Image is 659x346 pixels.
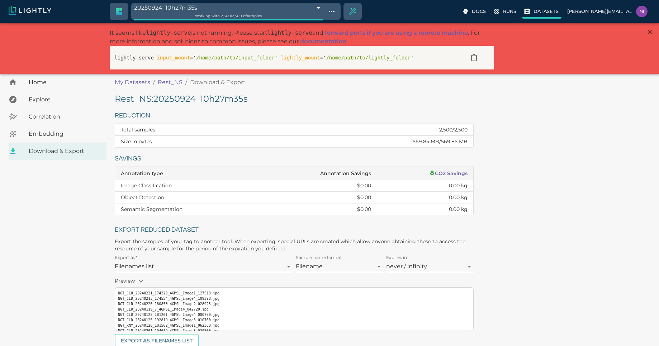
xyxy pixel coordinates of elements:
[460,6,489,17] label: Docs
[29,95,101,104] span: Explore
[386,255,407,261] label: Expires in
[256,203,377,215] td: $0.00
[256,192,377,203] td: $0.00
[281,55,320,61] span: lightly_mount
[153,78,155,87] li: /
[296,255,342,261] label: Sample name format
[326,55,411,61] span: /home/path/to/lightly_folder
[377,180,474,192] td: 0.00 kg
[115,167,256,180] th: Annotation type
[195,14,262,18] span: Working with 2,500 / 2,500 of samples
[115,78,150,87] a: My Datasets
[9,74,106,160] nav: explore, analyze, sample, metadata, embedding, correlations label, download your dataset
[9,74,106,91] a: Home
[115,124,473,147] table: dataset tag reduction
[522,6,561,17] a: Datasets
[567,8,633,15] p: [PERSON_NAME][EMAIL_ADDRESS][DOMAIN_NAME]
[115,153,474,164] h6: Savings
[115,124,262,136] th: Total samples
[386,261,474,272] div: never / infinity
[115,78,470,87] nav: breadcrumb
[256,167,377,180] th: Annotation Savings
[256,180,377,192] td: $0.00
[492,6,519,17] label: Runs
[196,55,275,61] span: /home/path/to/input_folder
[262,124,474,136] td: 2,500 / 2,500
[185,78,187,87] li: /
[9,125,106,143] a: Embedding
[325,29,468,36] a: forward ports if you are using a remote machine
[115,225,474,236] h6: Export reduced dataset
[115,261,293,272] div: Filenames list
[503,8,516,15] p: Runs
[522,6,561,19] label: Datasets
[115,192,256,203] td: Object Detection
[115,93,474,105] h5: Rest_NS : 20250924_10h27m35s
[300,38,346,45] a: documentation
[267,29,312,36] span: lightly-serve
[344,3,361,20] div: Create selection
[115,238,474,252] p: Export the samples of your tag to another tool. When exporting, special URLs are created which al...
[29,130,101,138] span: Embedding
[134,3,323,13] div: 20250924_10h27m35s
[467,51,481,65] button: Copy to clipboard
[29,112,101,121] span: Correlation
[9,143,106,160] a: Download & Export
[326,5,338,18] button: Show tag tree
[114,54,458,62] p: lightly-serve =' ' =' '
[564,4,650,19] label: [PERSON_NAME][EMAIL_ADDRESS][DOMAIN_NAME]nischal.s2@kpit.com
[115,136,262,148] th: Size in bytes
[157,55,190,61] span: input_mount
[9,6,51,15] img: Lightly
[296,261,383,272] div: Filename
[110,3,128,20] a: Switch to crop dataset
[377,192,474,203] td: 0.00 kg
[115,275,474,287] p: Preview
[115,255,137,261] label: Export as
[636,6,648,17] img: nischal.s2@kpit.com
[377,203,474,215] td: 0.00 kg
[29,147,101,155] span: Download & Export
[158,78,182,87] a: Rest_NS
[115,203,256,215] td: Semantic Segmentation
[534,8,559,15] p: Datasets
[110,29,494,46] p: It seems like is not running. Please start and . For more information and solutions to common iss...
[9,91,106,108] a: Explore
[115,110,474,121] h6: Reduction
[429,170,468,177] a: CO2 Savings
[190,78,246,87] p: Download & Export
[118,290,470,344] pre: NGT_CLR_20240221_174323_4GMSL_Image1_127518.jpg NGT_CLD_20240213_174554_4GMSL_Image4_109398.jpg N...
[262,136,474,148] td: 569.85 MB / 569.85 MB
[115,180,256,192] td: Image Classification
[472,8,486,15] p: Docs
[115,167,473,215] table: dataset tag savings
[29,78,101,87] span: Home
[146,29,191,36] span: lightly-serve
[9,108,106,125] a: Correlation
